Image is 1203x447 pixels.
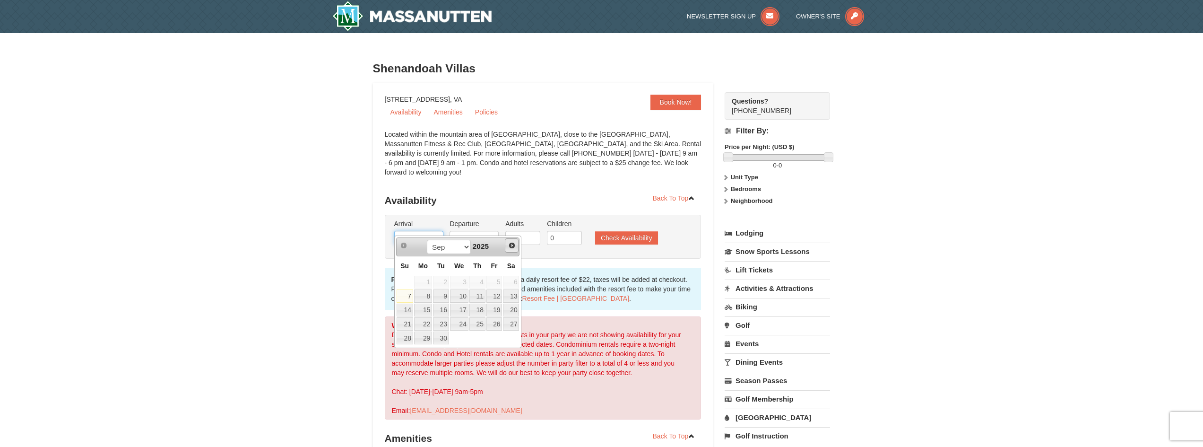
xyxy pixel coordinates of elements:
[433,332,449,345] a: 30
[473,242,489,250] span: 2025
[397,304,413,317] a: 14
[473,262,481,270] span: Thursday
[725,372,830,389] a: Season Passes
[414,304,432,317] a: 15
[503,276,519,289] span: 6
[385,130,701,186] div: Located within the mountain area of [GEOGRAPHIC_DATA], close to the [GEOGRAPHIC_DATA], Massanutte...
[385,268,701,310] div: the nightly rates below include a daily resort fee of $22, taxes will be added at checkout. For m...
[725,353,830,371] a: Dining Events
[469,317,485,331] a: 25
[397,332,413,345] a: 28
[433,276,449,289] span: 2
[450,276,468,289] span: 3
[392,322,434,329] strong: We are sorry!
[433,304,449,317] a: 16
[796,13,864,20] a: Owner's Site
[428,105,468,119] a: Amenities
[414,289,432,303] a: 8
[773,162,776,169] span: 0
[725,390,830,408] a: Golf Membership
[454,262,464,270] span: Wednesday
[397,289,413,303] a: 7
[507,262,515,270] span: Saturday
[332,1,492,31] img: Massanutten Resort Logo
[450,219,499,228] label: Departure
[595,231,658,245] button: Check Availability
[400,242,407,249] span: Prev
[725,143,794,150] strong: Price per Night: (USD $)
[725,335,830,352] a: Events
[397,317,413,331] a: 21
[731,197,773,204] strong: Neighborhood
[373,59,831,78] h3: Shenandoah Villas
[505,238,519,253] a: Next
[450,289,468,303] a: 10
[433,317,449,331] a: 23
[450,317,468,331] a: 24
[486,304,502,317] a: 19
[491,262,498,270] span: Friday
[725,261,830,279] a: Lift Tickets
[650,95,701,110] a: Book Now!
[469,289,485,303] a: 11
[725,427,830,445] a: Golf Instruction
[508,242,516,249] span: Next
[505,219,540,228] label: Adults
[418,262,428,270] span: Monday
[486,317,502,331] a: 26
[503,304,519,317] a: 20
[391,276,430,283] strong: Please note:
[796,13,840,20] span: Owner's Site
[503,289,519,303] a: 13
[433,289,449,303] a: 9
[725,127,830,135] h4: Filter By:
[486,276,502,289] span: 5
[410,407,522,414] a: [EMAIL_ADDRESS][DOMAIN_NAME]
[547,219,582,228] label: Children
[687,13,779,20] a: Newsletter Sign Up
[385,316,701,420] div: Due to the dates selected or number of guests in your party we are not showing availability for y...
[731,174,758,181] strong: Unit Type
[332,1,492,31] a: Massanutten Resort
[732,96,813,114] span: [PHONE_NUMBER]
[469,276,485,289] span: 4
[647,191,701,205] a: Back To Top
[486,289,502,303] a: 12
[469,105,503,119] a: Policies
[414,332,432,345] a: 29
[725,316,830,334] a: Golf
[779,162,782,169] span: 0
[394,219,443,228] label: Arrival
[647,429,701,443] a: Back To Top
[469,304,485,317] a: 18
[450,304,468,317] a: 17
[385,191,701,210] h3: Availability
[725,409,830,426] a: [GEOGRAPHIC_DATA]
[414,317,432,331] a: 22
[398,239,411,252] a: Prev
[725,161,830,170] label: -
[400,262,409,270] span: Sunday
[732,97,768,105] strong: Questions?
[687,13,756,20] span: Newsletter Sign Up
[437,262,445,270] span: Tuesday
[503,317,519,331] a: 27
[725,225,830,242] a: Lodging
[725,298,830,316] a: Biking
[731,185,761,193] strong: Bedrooms
[385,105,427,119] a: Availability
[725,243,830,260] a: Snow Sports Lessons
[522,295,629,302] a: Resort Fee | [GEOGRAPHIC_DATA]
[725,280,830,297] a: Activities & Attractions
[414,276,432,289] span: 1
